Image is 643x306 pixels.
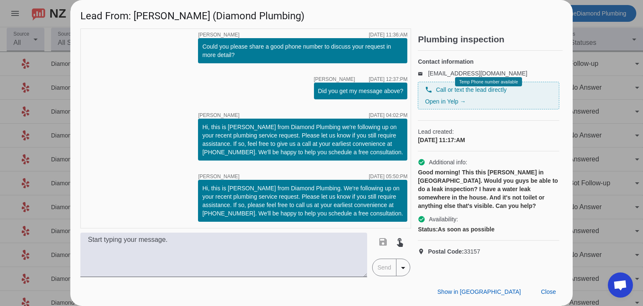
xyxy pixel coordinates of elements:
strong: Postal Code: [428,248,464,255]
mat-icon: touch_app [395,237,405,247]
div: Hi, this is [PERSON_NAME] from Diamond Plumbing. We're following up on your recent plumbing servi... [202,184,403,218]
mat-icon: check_circle [418,158,425,166]
mat-icon: arrow_drop_down [398,263,408,273]
span: [PERSON_NAME] [198,174,239,179]
mat-icon: check_circle [418,215,425,223]
mat-icon: phone [425,86,432,93]
span: Call or text the lead directly [436,86,507,94]
a: Open in Yelp → [425,98,466,105]
div: Could you please share a good phone number to discuss your request in more detail?​ [202,42,403,59]
a: [EMAIL_ADDRESS][DOMAIN_NAME] [428,70,527,77]
strong: Status: [418,226,437,233]
span: 33157 [428,247,480,256]
div: As soon as possible [418,225,559,233]
span: Temp Phone number available [459,80,518,84]
div: Hi, this is [PERSON_NAME] from Diamond Plumbing we're following up on your recent plumbing servic... [202,123,403,156]
div: [DATE] 04:02:PM [369,113,407,118]
div: [DATE] 11:36:AM [369,32,407,37]
span: Additional info: [429,158,467,166]
h4: Contact information [418,57,559,66]
span: Close [541,288,556,295]
mat-icon: location_on [418,248,428,255]
div: [DATE] 05:50:PM [369,174,407,179]
span: [PERSON_NAME] [314,77,355,82]
div: [DATE] 12:37:PM [369,77,407,82]
span: [PERSON_NAME] [198,32,239,37]
span: Lead created: [418,127,559,136]
div: [DATE] 11:17:AM [418,136,559,144]
span: [PERSON_NAME] [198,113,239,118]
div: Did you get my message above?​ [318,87,404,95]
h2: Plumbing inspection [418,35,563,44]
div: Open chat [608,272,633,298]
button: Close [534,284,563,299]
button: Show in [GEOGRAPHIC_DATA] [431,284,527,299]
span: Show in [GEOGRAPHIC_DATA] [437,288,521,295]
span: Availability: [429,215,458,223]
mat-icon: email [418,71,428,75]
div: Good morning! This this [PERSON_NAME] in [GEOGRAPHIC_DATA]. Would you guys be able to do a leak i... [418,168,559,210]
